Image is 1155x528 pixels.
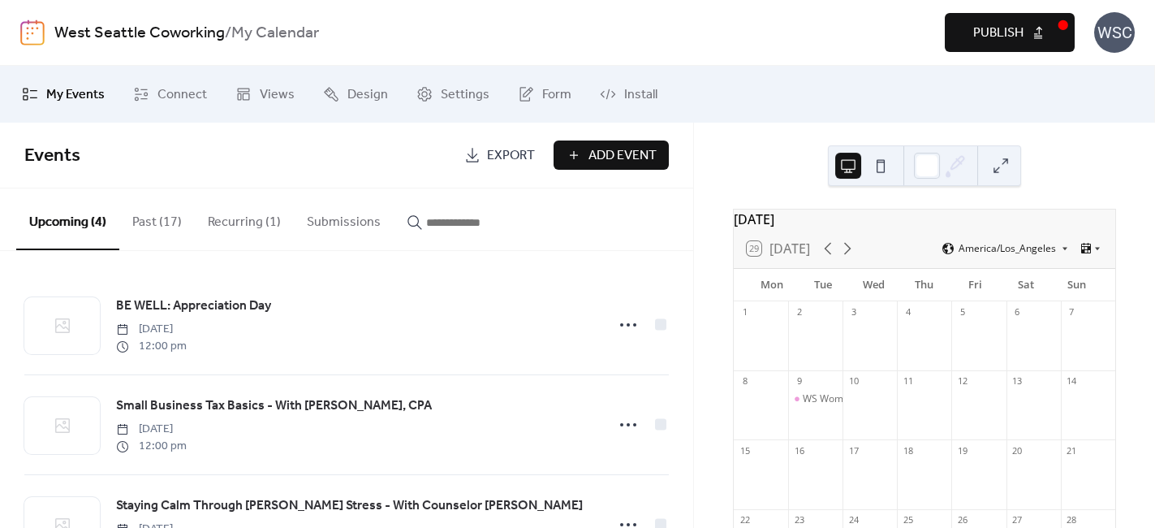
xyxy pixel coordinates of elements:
div: 13 [1011,375,1024,387]
span: Settings [441,85,489,105]
a: West Seattle Coworking [54,18,225,49]
span: Publish [973,24,1024,43]
span: America/Los_Angeles [959,244,1056,253]
button: Submissions [294,188,394,249]
span: Design [347,85,388,105]
button: Add Event [554,141,669,170]
span: Form [542,85,571,105]
div: Thu [899,269,950,301]
a: Views [223,72,307,116]
span: [DATE] [116,321,187,338]
div: 12 [956,375,968,387]
div: 8 [739,375,751,387]
div: 23 [793,514,805,526]
span: Connect [157,85,207,105]
span: My Events [46,85,105,105]
a: Connect [121,72,219,116]
div: 4 [902,306,914,318]
div: Tue [797,269,848,301]
div: WS Women in Entrepreneurship Meetup [788,392,843,406]
span: Add Event [588,146,657,166]
a: My Events [10,72,117,116]
button: Past (17) [119,188,195,249]
div: 16 [793,444,805,457]
div: 18 [902,444,914,457]
span: Install [624,85,657,105]
span: [DATE] [116,421,187,438]
span: 12:00 pm [116,438,187,455]
div: 10 [847,375,860,387]
button: Publish [945,13,1075,52]
div: 24 [847,514,860,526]
span: BE WELL: Appreciation Day [116,296,271,316]
button: Upcoming (4) [16,188,119,250]
div: 9 [793,375,805,387]
a: Form [506,72,584,116]
button: Recurring (1) [195,188,294,249]
a: Install [588,72,670,116]
img: logo [20,19,45,45]
div: 1 [739,306,751,318]
div: Sat [1001,269,1052,301]
span: Views [260,85,295,105]
a: Staying Calm Through [PERSON_NAME] Stress - With Counselor [PERSON_NAME] [116,496,583,517]
b: My Calendar [231,18,319,49]
div: 6 [1011,306,1024,318]
div: 22 [739,514,751,526]
a: Export [452,141,547,170]
a: Design [311,72,400,116]
div: WS Women in Entrepreneurship Meetup [803,392,985,406]
span: Events [24,138,80,174]
a: Settings [404,72,502,116]
span: Staying Calm Through [PERSON_NAME] Stress - With Counselor [PERSON_NAME] [116,496,583,516]
b: / [225,18,231,49]
div: 28 [1066,514,1078,526]
div: Mon [747,269,798,301]
div: 15 [739,444,751,457]
div: 11 [902,375,914,387]
div: 3 [847,306,860,318]
a: Small Business Tax Basics - With [PERSON_NAME], CPA [116,396,432,417]
div: Sun [1051,269,1102,301]
span: 12:00 pm [116,338,187,355]
span: Export [487,146,535,166]
div: 2 [793,306,805,318]
div: 27 [1011,514,1024,526]
div: [DATE] [734,210,1115,229]
div: 14 [1066,375,1078,387]
div: 17 [847,444,860,457]
div: 20 [1011,444,1024,457]
div: 25 [902,514,914,526]
div: 19 [956,444,968,457]
div: 21 [1066,444,1078,457]
div: 7 [1066,306,1078,318]
span: Small Business Tax Basics - With [PERSON_NAME], CPA [116,396,432,416]
div: WSC [1094,12,1135,53]
div: 5 [956,306,968,318]
div: Wed [848,269,899,301]
div: Fri [950,269,1001,301]
div: 26 [956,514,968,526]
a: BE WELL: Appreciation Day [116,296,271,317]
